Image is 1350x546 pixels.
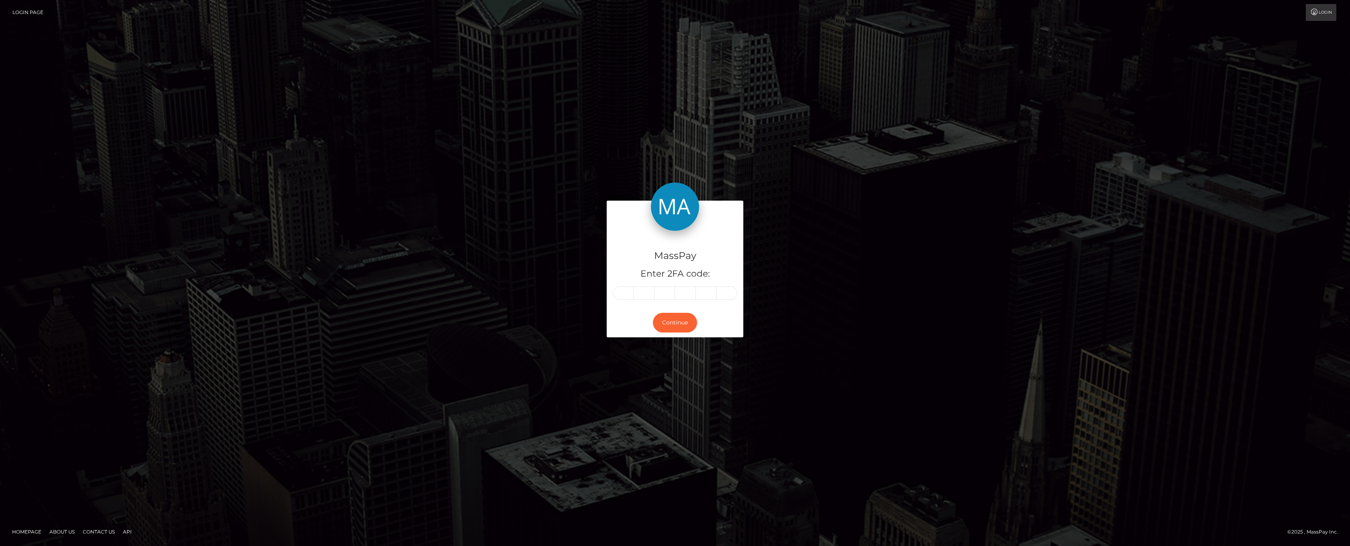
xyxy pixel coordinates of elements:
a: Contact Us [80,525,118,538]
a: Login [1306,4,1336,21]
img: MassPay [651,183,699,231]
a: Homepage [9,525,45,538]
div: © 2025 , MassPay Inc. [1287,528,1344,536]
h5: Enter 2FA code: [613,268,737,280]
h4: MassPay [613,249,737,263]
a: API [120,525,135,538]
a: About Us [46,525,78,538]
button: Continue [653,313,697,333]
a: Login Page [12,4,43,21]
